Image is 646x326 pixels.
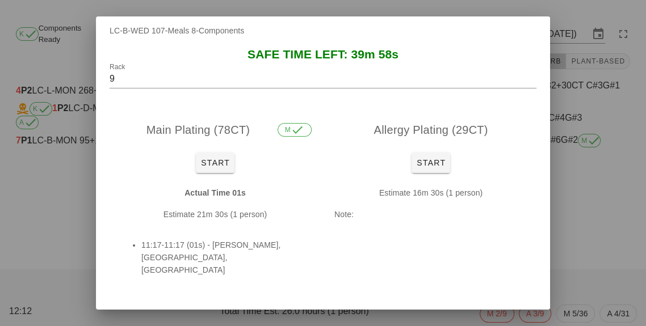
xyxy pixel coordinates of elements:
span: Start [416,158,446,167]
span: SAFE TIME LEFT: 39m 58s [248,48,398,61]
p: Estimate 16m 30s (1 person) [334,187,527,199]
p: Estimate 21m 30s (1 person) [119,208,312,221]
span: M [285,124,304,136]
div: Allergy Plating (29CT) [325,112,536,148]
button: Start [412,153,450,173]
p: Note: [334,208,527,221]
li: 11:17-11:17 (01s) - [PERSON_NAME], [GEOGRAPHIC_DATA], [GEOGRAPHIC_DATA] [141,239,303,276]
p: Actual Time 01s [119,187,312,199]
span: Start [200,158,230,167]
button: Start [196,153,234,173]
div: Main Plating (78CT) [110,112,321,148]
label: Rack [110,63,125,71]
div: LC-B-WED 107-Meals 8-Components [96,24,550,48]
